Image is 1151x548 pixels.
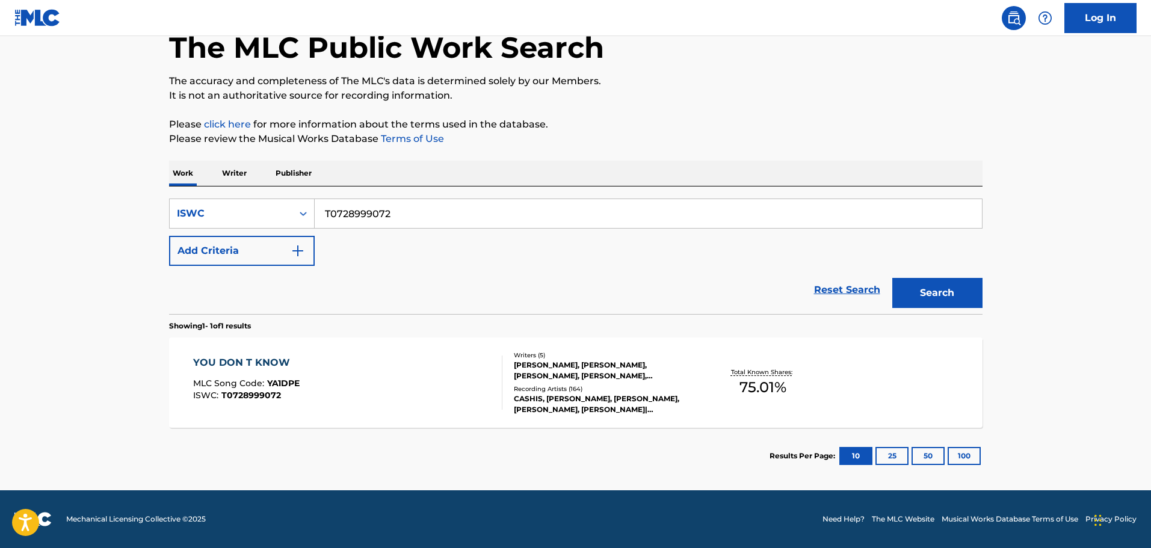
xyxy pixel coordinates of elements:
p: It is not an authoritative source for recording information. [169,88,983,103]
span: T0728999072 [221,390,281,401]
div: [PERSON_NAME], [PERSON_NAME], [PERSON_NAME], [PERSON_NAME], [PERSON_NAME] [514,360,696,381]
a: click here [204,119,251,130]
div: Recording Artists ( 164 ) [514,384,696,393]
a: YOU DON T KNOWMLC Song Code:YA1DPEISWC:T0728999072Writers (5)[PERSON_NAME], [PERSON_NAME], [PERSO... [169,337,983,428]
button: 50 [912,447,945,465]
button: 10 [839,447,872,465]
button: 25 [875,447,909,465]
p: The accuracy and completeness of The MLC's data is determined solely by our Members. [169,74,983,88]
a: The MLC Website [872,514,934,525]
img: help [1038,11,1052,25]
div: Writers ( 5 ) [514,351,696,360]
p: Writer [218,161,250,186]
span: Mechanical Licensing Collective © 2025 [66,514,206,525]
a: Log In [1064,3,1137,33]
h1: The MLC Public Work Search [169,29,604,66]
p: Please review the Musical Works Database [169,132,983,146]
iframe: Chat Widget [1091,490,1151,548]
span: 75.01 % [739,377,786,398]
p: Showing 1 - 1 of 1 results [169,321,251,331]
button: Add Criteria [169,236,315,266]
a: Need Help? [822,514,865,525]
a: Public Search [1002,6,1026,30]
a: Terms of Use [378,133,444,144]
p: Publisher [272,161,315,186]
a: Musical Works Database Terms of Use [942,514,1078,525]
div: Help [1033,6,1057,30]
button: 100 [948,447,981,465]
div: ISWC [177,206,285,221]
div: CASHIS, [PERSON_NAME], [PERSON_NAME], [PERSON_NAME], [PERSON_NAME]|[PERSON_NAME]|[PERSON_NAME]|[P... [514,393,696,415]
div: Drag [1094,502,1102,538]
p: Total Known Shares: [731,368,795,377]
span: MLC Song Code : [193,378,267,389]
form: Search Form [169,199,983,314]
button: Search [892,278,983,308]
img: search [1007,11,1021,25]
div: YOU DON T KNOW [193,356,300,370]
p: Please for more information about the terms used in the database. [169,117,983,132]
img: 9d2ae6d4665cec9f34b9.svg [291,244,305,258]
span: YA1DPE [267,378,300,389]
p: Results Per Page: [770,451,838,461]
p: Work [169,161,197,186]
img: logo [14,512,52,526]
a: Reset Search [808,277,886,303]
a: Privacy Policy [1085,514,1137,525]
span: ISWC : [193,390,221,401]
img: MLC Logo [14,9,61,26]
